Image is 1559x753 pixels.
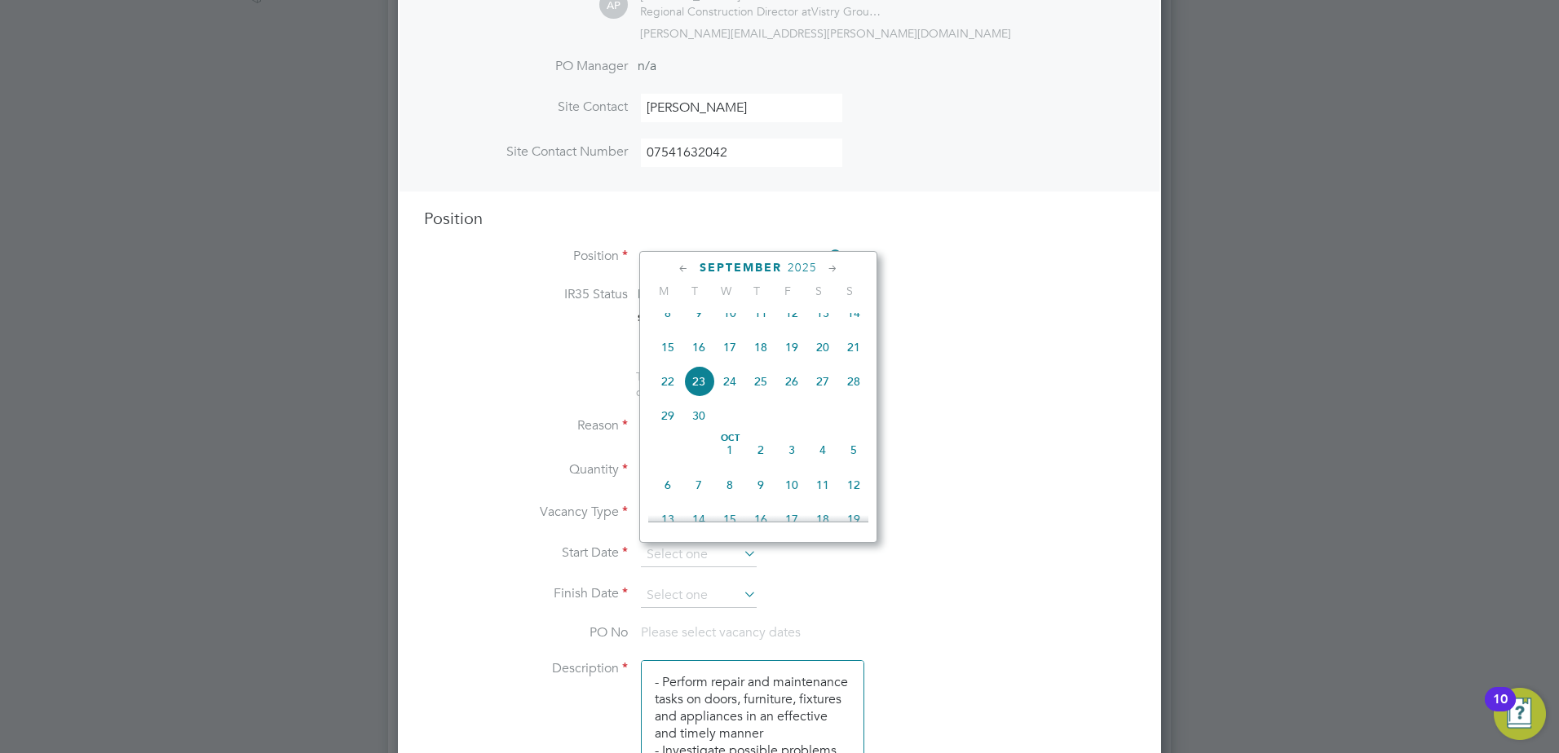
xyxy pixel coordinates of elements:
label: Finish Date [424,585,628,602]
span: 7 [683,469,714,500]
span: September [700,261,782,275]
span: 18 [807,504,838,535]
button: Open Resource Center, 10 new notifications [1494,688,1546,740]
span: 10 [776,469,807,500]
span: 12 [776,297,807,328]
span: 18 [745,332,776,363]
span: T [741,284,772,298]
input: Select one [641,543,757,567]
span: 9 [745,469,776,500]
label: PO Manager [424,58,628,75]
div: Vistry Group Plc [640,4,885,19]
span: 29 [652,400,683,431]
span: The status determination for this position can be updated after creating the vacancy [636,369,856,399]
span: Regional Construction Director at [640,4,811,19]
h3: Position [424,208,1135,229]
span: 25 [745,366,776,397]
span: Please select vacancy dates [641,624,801,641]
span: 5 [838,434,869,465]
input: Select one [641,583,757,608]
span: 8 [714,469,745,500]
span: 26 [776,366,807,397]
span: M [648,284,679,298]
span: 28 [838,366,869,397]
span: n/a [638,58,656,74]
span: 8 [652,297,683,328]
span: 13 [807,297,838,328]
span: S [803,284,834,298]
span: 2025 [788,261,817,275]
label: Site Contact Number [424,143,628,161]
span: 17 [776,504,807,535]
span: 16 [683,332,714,363]
span: 19 [776,332,807,363]
label: Description [424,660,628,677]
span: 2 [745,434,776,465]
span: 24 [714,366,745,397]
span: 3 [776,434,807,465]
span: 22 [652,366,683,397]
label: PO No [424,624,628,641]
span: 20 [807,332,838,363]
label: Quantity [424,461,628,478]
span: 21 [838,332,869,363]
input: Search for... [641,245,842,270]
span: 1 [714,434,745,465]
strong: Status Determination Statement [638,312,787,324]
span: 12 [838,469,869,500]
span: 16 [745,504,776,535]
span: 27 [807,366,838,397]
span: T [679,284,710,298]
span: [PERSON_NAME][EMAIL_ADDRESS][PERSON_NAME][DOMAIN_NAME] [640,26,1011,41]
label: Reason [424,417,628,434]
span: 9 [683,297,714,328]
label: Vacancy Type [424,504,628,521]
span: 14 [838,297,869,328]
label: Start Date [424,544,628,561]
span: 19 [838,504,869,535]
span: 23 [683,366,714,397]
span: Inside IR35 [638,286,702,302]
span: S [834,284,865,298]
span: 14 [683,504,714,535]
span: 13 [652,504,683,535]
label: Site Contact [424,99,628,116]
span: 11 [807,469,838,500]
span: 17 [714,332,745,363]
label: Position [424,248,628,265]
span: Oct [714,434,745,443]
span: 6 [652,469,683,500]
div: 10 [1493,699,1508,720]
span: 30 [683,400,714,431]
span: 15 [714,504,745,535]
span: 10 [714,297,745,328]
span: W [710,284,741,298]
label: IR35 Status [424,286,628,303]
span: F [772,284,803,298]
span: 4 [807,434,838,465]
span: 11 [745,297,776,328]
span: 15 [652,332,683,363]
